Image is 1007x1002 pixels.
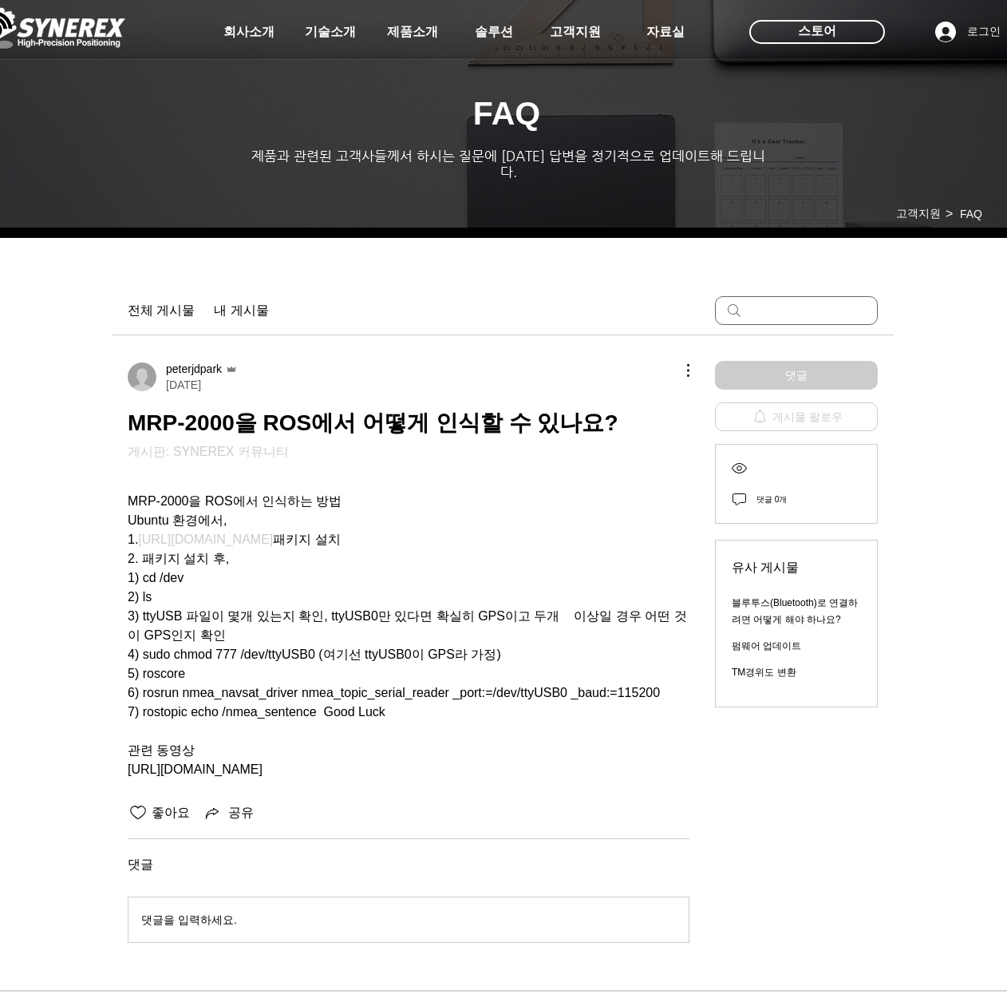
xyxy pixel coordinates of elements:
span: 로그인 [962,24,1006,40]
span: 댓글 [785,367,808,384]
div: 댓글 0개 [756,492,787,507]
span: MRP-2000을 ROS에서 어떻게 인식할 수 있나요? [128,410,618,435]
a: 제품소개 [373,16,452,48]
a: peterjdpark운영자[DATE] [128,361,238,393]
span: 공유 [228,805,254,822]
a: 고객지원 [535,16,615,48]
span: 좋아요 [148,805,190,822]
a: 블루투스(Bluetooth)로 연결하려면 어떻게 해야 하나요? [732,597,858,625]
a: 기술소개 [290,16,370,48]
span: 2) ls [128,590,152,604]
a: 게시판: SYNEREX 커뮤니티 [128,445,289,458]
span: 고객지원 [550,24,601,41]
a: 회사소개 [209,16,289,48]
span: MRP-2000을 ROS에서 인식하는 방법 [128,494,342,508]
span: 4) sudo chmod 777 /dev/ttyUSB0 (여기선 ttyUSB0이 GPS라 가정) [128,648,501,661]
span: 2. 패키지 설치 후, [128,552,229,565]
span: 댓글을 입력하세요. [141,913,237,926]
span: 1) cd /dev [128,571,184,584]
span: 7) rostopic echo /nmea_sentence Good Luck [128,705,385,719]
span: peterjdpark [166,361,222,377]
button: 추가 작업 [670,361,689,380]
button: 좋아요 아이콘 표시 해제됨 [128,803,148,822]
span: Ubuntu 환경에서, [128,513,227,527]
span: 스토어 [798,22,836,40]
a: 자료실 [626,16,705,48]
span: 제품소개 [387,24,438,41]
button: 댓글 [715,361,878,390]
a: 내 게시물 [214,301,268,320]
a: TM경위도 변환 [732,667,796,678]
a: 전체 게시물 [128,301,195,320]
span: 관련 동영상 [128,743,195,757]
svg: 운영자 [225,362,238,375]
span: [DATE] [166,377,201,393]
div: 스토어 [749,20,885,44]
span: 1. [128,533,138,546]
span: 게시물 팔로우 [772,411,843,423]
button: 댓글을 입력하세요. [128,897,689,942]
a: 솔루션 [454,16,534,48]
span: 댓글 [128,858,689,871]
a: [URL][DOMAIN_NAME] [138,533,273,546]
span: 회사소개 [223,24,274,41]
span: [URL][DOMAIN_NAME] [128,762,263,776]
span: 5) roscore [128,667,185,680]
span: 유사 게시물 [732,556,861,579]
span: 패키지 설치 [273,533,340,546]
a: 펌웨어 업데이트 [732,640,801,651]
span: 솔루션 [475,24,513,41]
span: 자료실 [646,24,685,41]
span: 기술소개 [305,24,356,41]
button: Share via link [203,803,254,822]
button: 게시물 팔로우 [715,402,878,431]
span: 3) ttyUSB 파일이 몇개 있는지 확인, ttyUSB0만 있다면 확실히 GPS이고 두개 이상일 경우 어떤 것이 GPS인지 확인 [128,609,687,642]
span: 6) rosrun nmea_navsat_driver nmea_topic_serial_reader _port:=/dev/ttyUSB0 _baud:=115200 [128,686,660,699]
